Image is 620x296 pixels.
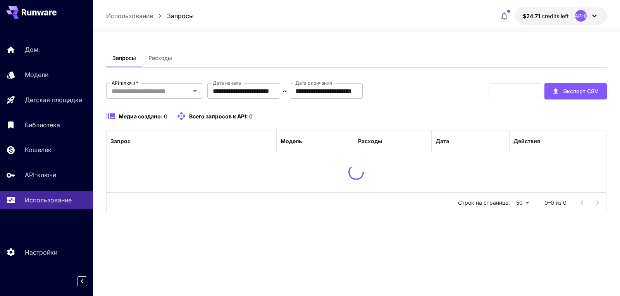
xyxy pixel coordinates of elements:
[25,46,38,53] font: Дом
[25,248,57,256] font: Настройки
[106,11,153,21] a: Использование
[83,274,93,288] div: Свернуть боковую панель
[167,11,194,21] a: Запросы
[358,138,382,144] font: Расходы
[25,196,72,204] font: Использование
[249,113,253,120] font: 0
[515,7,607,25] button: $24.71052[GEOGRAPHIC_DATA]
[544,83,607,99] button: Экспорт CSV
[112,55,136,61] font: Запросы
[513,138,540,144] font: Действия
[25,171,56,179] font: API-ключи
[148,55,172,61] font: Расходы
[544,199,567,206] font: 0–0 из 0
[436,138,449,144] font: Дата
[164,113,167,120] font: 0
[25,96,82,104] font: Детская площадка
[516,199,523,206] font: 50
[542,13,569,19] span: credits left
[110,138,131,144] font: Запрос
[25,121,60,129] font: Библиотека
[213,80,241,86] font: Дата начала
[189,113,248,120] font: Всего запросов к API:
[112,80,135,86] font: API-ключи
[281,138,302,144] font: Модель
[283,86,287,96] p: ~
[555,13,607,19] font: [GEOGRAPHIC_DATA]
[25,146,52,154] font: Кошелек
[295,80,332,86] font: Дата окончания
[119,113,163,120] font: Медиа создано:
[77,276,87,286] button: Свернуть боковую панель
[523,12,569,20] div: $24.71052
[458,199,510,206] font: Строк на странице:
[167,12,194,20] font: Запросы
[189,86,200,96] button: Открыть
[523,13,542,19] span: $24.71
[106,12,153,20] font: Использование
[25,71,48,79] font: Модели
[563,88,598,94] font: Экспорт CSV
[106,11,194,21] nav: хлебные крошки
